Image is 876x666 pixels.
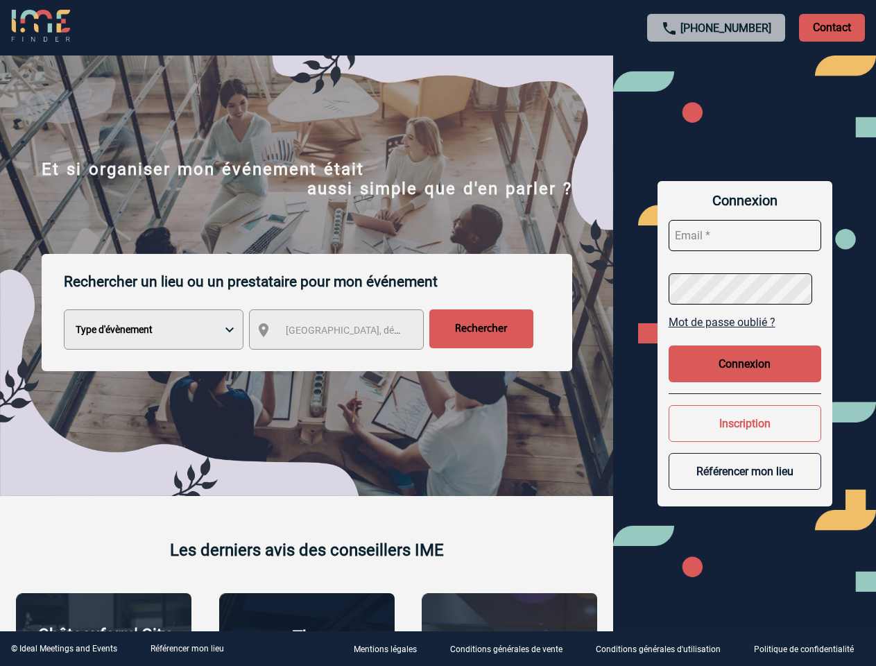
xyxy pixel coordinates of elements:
[450,645,562,655] p: Conditions générales de vente
[596,645,721,655] p: Conditions générales d'utilisation
[11,644,117,654] div: © Ideal Meetings and Events
[354,645,417,655] p: Mentions légales
[585,642,743,656] a: Conditions générales d'utilisation
[439,642,585,656] a: Conditions générales de vente
[743,642,876,656] a: Politique de confidentialité
[151,644,224,654] a: Référencer mon lieu
[754,645,854,655] p: Politique de confidentialité
[343,642,439,656] a: Mentions légales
